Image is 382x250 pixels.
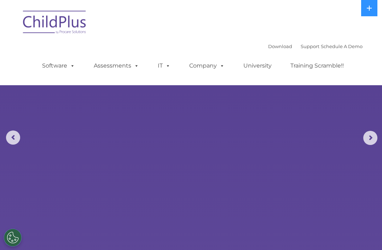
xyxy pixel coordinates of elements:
[321,43,363,49] a: Schedule A Demo
[4,229,22,246] button: Cookies Settings
[283,59,351,73] a: Training Scramble!!
[19,6,90,41] img: ChildPlus by Procare Solutions
[87,59,146,73] a: Assessments
[35,59,82,73] a: Software
[301,43,319,49] a: Support
[151,59,178,73] a: IT
[182,59,232,73] a: Company
[236,59,279,73] a: University
[268,43,363,49] font: |
[268,43,292,49] a: Download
